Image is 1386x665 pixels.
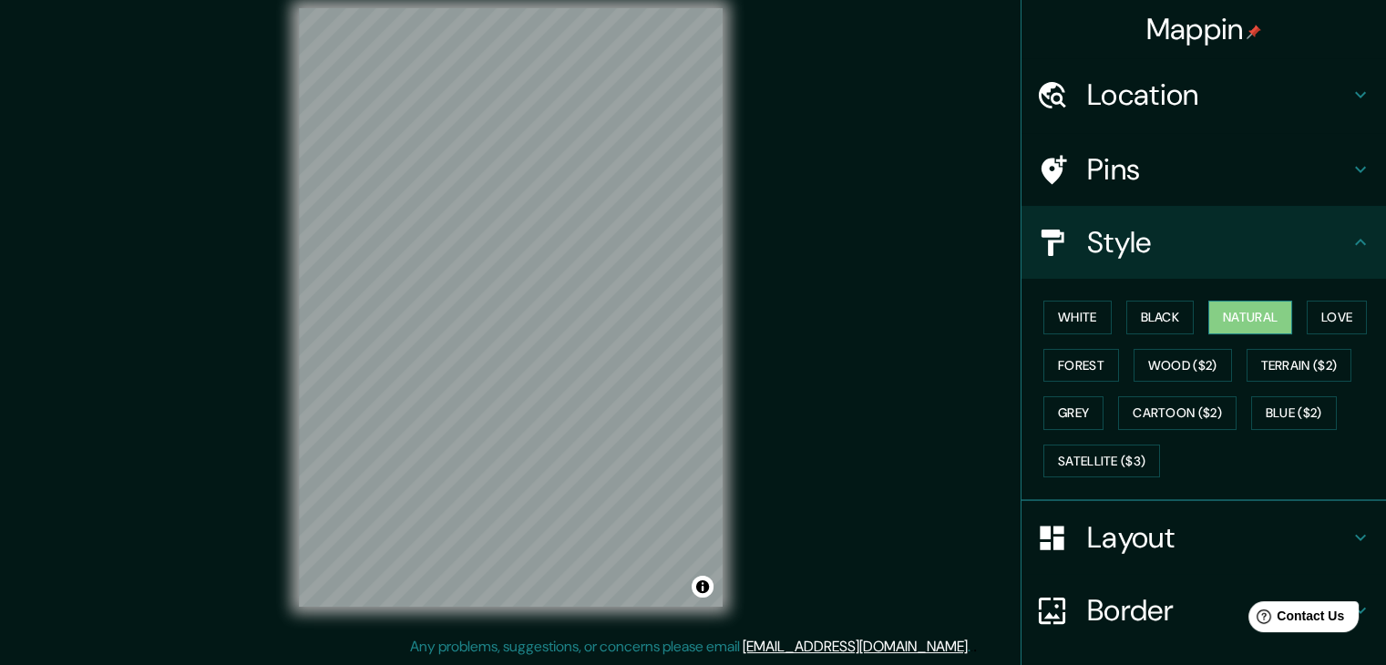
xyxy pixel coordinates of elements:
[1087,151,1350,188] h4: Pins
[973,636,977,658] div: .
[743,637,968,656] a: [EMAIL_ADDRESS][DOMAIN_NAME]
[1146,11,1262,47] h4: Mappin
[1224,594,1366,645] iframe: Help widget launcher
[1022,501,1386,574] div: Layout
[1087,77,1350,113] h4: Location
[1118,396,1237,430] button: Cartoon ($2)
[1022,206,1386,279] div: Style
[1247,349,1352,383] button: Terrain ($2)
[1126,301,1195,334] button: Black
[1022,574,1386,647] div: Border
[1208,301,1292,334] button: Natural
[1022,58,1386,131] div: Location
[1043,301,1112,334] button: White
[1043,445,1160,478] button: Satellite ($3)
[1307,301,1367,334] button: Love
[299,8,723,607] canvas: Map
[1087,519,1350,556] h4: Layout
[1247,25,1261,39] img: pin-icon.png
[692,576,714,598] button: Toggle attribution
[1087,592,1350,629] h4: Border
[970,636,973,658] div: .
[1043,396,1104,430] button: Grey
[1022,133,1386,206] div: Pins
[1251,396,1337,430] button: Blue ($2)
[1043,349,1119,383] button: Forest
[410,636,970,658] p: Any problems, suggestions, or concerns please email .
[1134,349,1232,383] button: Wood ($2)
[1087,224,1350,261] h4: Style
